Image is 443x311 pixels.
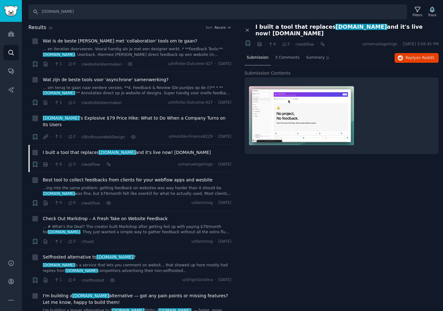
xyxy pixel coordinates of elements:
span: 1 [54,100,62,106]
img: I built a tool that replaces Markup.io and it's live now! Markdrop.app [249,86,354,145]
span: on Reddit [416,56,434,60]
span: [DATE] [218,162,231,167]
span: · [64,134,65,140]
a: I'm building a[DOMAIN_NAME]alternative — got any pain points or missing features? Let me know, ha... [43,293,231,306]
span: [DOMAIN_NAME] [47,230,81,234]
span: · [64,238,65,245]
span: · [64,161,65,168]
span: [DOMAIN_NAME] [42,116,80,121]
a: Wat is de beste [PERSON_NAME] met 'collaboration' tools om te gaan? [43,38,197,44]
span: I built a tool that replaces and it's live now! [DOMAIN_NAME] [256,24,439,37]
span: Submission [247,55,269,61]
a: ... en iteraties doorvoeren. Vooral handig als je met een designer werkt. * **Feedback Tools:**[D... [43,47,231,57]
span: · [102,200,103,206]
span: · [51,99,52,106]
span: [DOMAIN_NAME] [42,191,75,196]
span: I'm building a alternative — got any pain points or missing features? Let me know, happy to build... [43,293,231,306]
span: [DOMAIN_NAME] [335,24,387,30]
span: u/Infinite-Outcome-427 [168,61,213,67]
span: [DATE] [218,277,231,283]
span: 2 [54,239,62,244]
a: Best tool to collect feedbacks from clients for your webflow apps and wesbite [43,177,212,183]
span: [DOMAIN_NAME] [72,293,109,298]
span: · [51,134,52,140]
a: [DOMAIN_NAME]is a service that lets you comment on websit... that showed up here mostly had repli... [43,263,231,274]
a: ... # What’s the Deal? The creator built Markdrop after getting fed up with paying $79/month for[... [43,224,231,235]
span: [DATE] [218,239,231,244]
span: 3 [68,162,76,167]
span: u/manuelogomigo [363,42,397,47]
span: 2 [68,100,76,106]
span: 3 [282,42,290,47]
span: r/websitelatenmaken [81,101,122,105]
span: 0 [68,61,76,67]
span: · [106,277,107,284]
span: 6 [268,42,276,47]
span: · [64,61,65,67]
span: · [215,61,216,67]
span: · [127,134,128,140]
span: [DATE] 3:56:45 PM [403,42,439,47]
a: I built a tool that replaces[DOMAIN_NAME]and it's live now! [DOMAIN_NAME] [43,149,211,156]
span: · [78,99,79,106]
span: · [64,277,65,284]
span: [DATE] [218,61,231,67]
span: I built a tool that replaces and it's live now! [DOMAIN_NAME] [43,149,211,156]
span: r/BirdhouseWebDesign [81,135,125,139]
span: Recent [215,25,226,30]
span: · [316,41,317,47]
span: u/dansmog [192,239,213,244]
span: · [51,61,52,67]
span: · [51,277,52,284]
a: ... om terug te gaan naar eerdere versies. **4. Feedback & Review (De puntjes op de i!)** * **[DO... [43,85,231,96]
span: ’s Explosive $79 Price Hike: What to Do When a Company Turns on Its Users [43,115,231,128]
span: · [215,239,216,244]
span: · [215,277,216,283]
span: · [78,161,79,168]
span: 3 Comments [275,55,300,61]
span: · [264,41,266,47]
span: u/manuelogomigo [178,162,213,167]
span: · [51,200,52,206]
span: · [64,200,65,206]
button: Recent [215,25,231,30]
span: r/selfhosted [81,278,104,283]
div: Sort [206,25,212,30]
span: Reply [406,55,434,61]
span: r/webflow [81,201,100,205]
button: Replyon Reddit [395,53,439,63]
span: [DATE] [218,200,231,206]
span: [DOMAIN_NAME] [42,263,75,267]
span: · [78,61,79,67]
span: · [292,41,293,47]
span: r/webflow [81,162,100,167]
span: 0 [54,200,62,206]
a: Selfhosted alternative to[DOMAIN_NAME]? [43,254,136,260]
span: · [102,161,103,168]
span: [DOMAIN_NAME] [96,254,134,259]
span: Check Out Markdrop – A Fresh Take on Website Feedback [43,215,168,222]
span: · [215,162,216,167]
span: u/Infinite-Outcome-427 [168,100,213,106]
div: Track [428,13,436,17]
span: Summary [306,55,325,61]
span: u/OriginGiratina [182,277,213,283]
span: [DATE] [218,100,231,106]
span: Results [28,24,46,32]
div: Filters [413,13,422,17]
img: GummySearch logo [4,6,18,17]
span: [DOMAIN_NAME] [65,269,98,273]
span: r/websitelatenmaken [81,62,122,67]
span: 1 [54,277,62,283]
span: · [215,134,216,140]
span: 3 [68,239,76,244]
span: · [124,61,125,67]
span: r/webflow [295,42,314,47]
span: · [78,238,79,245]
a: ...ing into the same problem: getting feedback on websites was way harder than it should be.[DOMA... [43,185,231,196]
a: Wat zijn de beste tools voor 'asynchrone' samenwerking? [43,77,168,83]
